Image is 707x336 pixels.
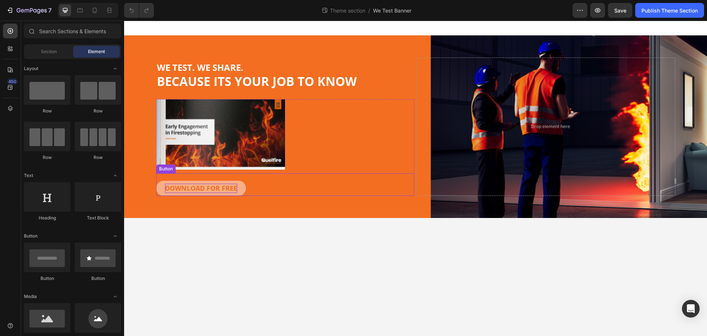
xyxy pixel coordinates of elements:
[109,291,121,302] span: Toggle open
[7,79,18,84] div: 450
[328,7,367,14] span: Theme section
[109,63,121,75] span: Toggle open
[109,170,121,181] span: Toggle open
[41,48,57,55] span: Section
[75,108,121,114] div: Row
[608,3,632,18] button: Save
[614,7,626,14] span: Save
[635,3,704,18] button: Publish Theme Section
[24,293,37,300] span: Media
[48,6,52,15] p: 7
[109,230,121,242] span: Toggle open
[24,65,38,72] span: Layout
[24,108,70,114] div: Row
[88,48,105,55] span: Element
[24,215,70,221] div: Heading
[682,300,700,318] div: Open Intercom Messenger
[75,154,121,161] div: Row
[124,21,707,336] iframe: Design area
[24,24,121,38] input: Search Sections & Elements
[124,3,154,18] div: Undo/Redo
[24,275,70,282] div: Button
[641,7,698,14] div: Publish Theme Section
[3,3,55,18] button: 7
[407,103,446,109] div: Drop element here
[373,7,411,14] span: We Test Banner
[24,172,33,179] span: Text
[24,233,38,239] span: Button
[368,7,370,14] span: /
[75,275,121,282] div: Button
[24,154,70,161] div: Row
[75,215,121,221] div: Text Block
